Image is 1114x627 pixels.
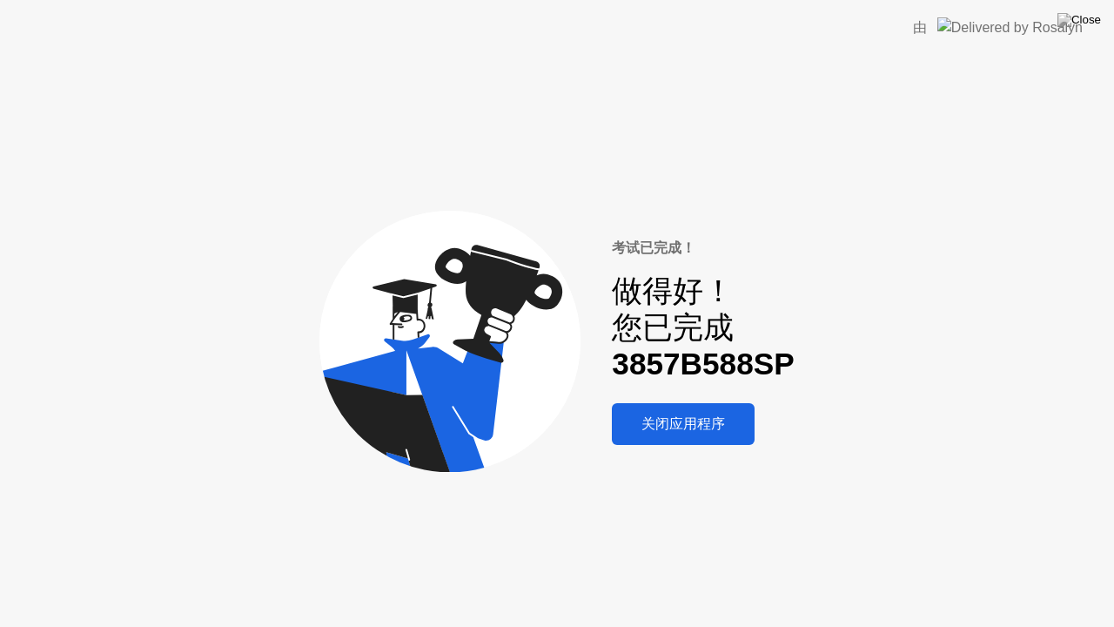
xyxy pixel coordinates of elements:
button: 关闭应用程序 [612,403,755,445]
img: Delivered by Rosalyn [937,17,1083,37]
div: 做得好！ 您已完成 [612,273,794,383]
div: 关闭应用程序 [617,415,749,434]
div: 考试已完成！ [612,238,794,259]
div: 由 [913,17,927,38]
b: 3857B588SP [612,347,794,381]
img: Close [1057,13,1101,27]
